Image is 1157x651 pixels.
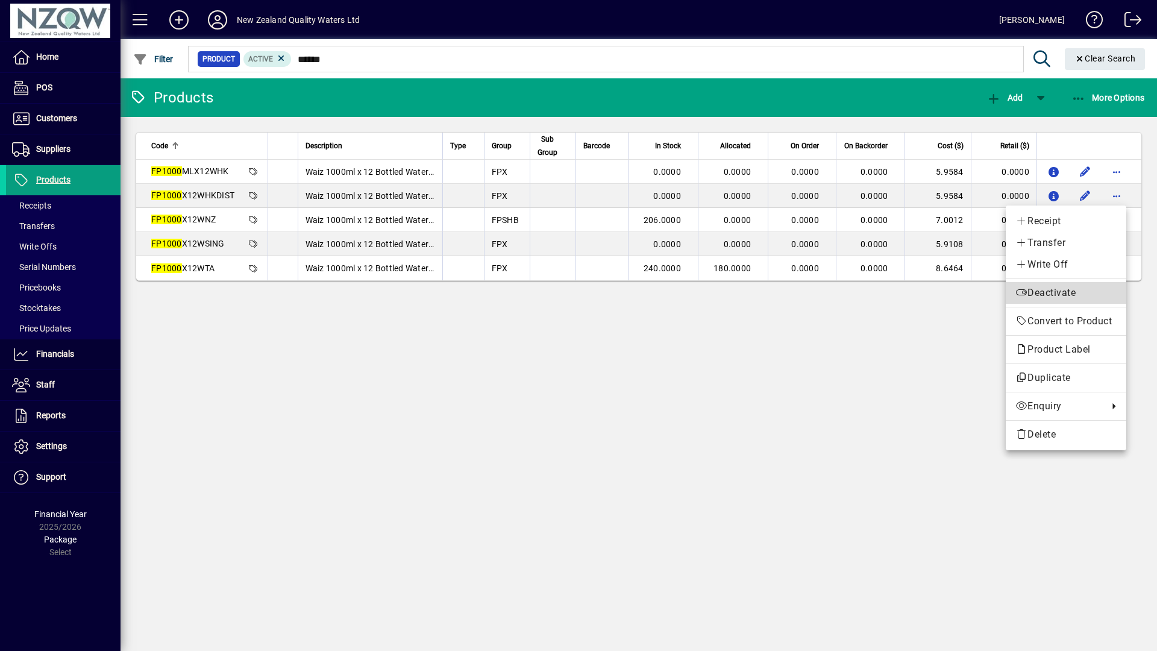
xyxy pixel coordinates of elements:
[1006,282,1126,304] button: Deactivate product
[1015,399,1102,414] span: Enquiry
[1015,257,1117,272] span: Write Off
[1015,286,1117,300] span: Deactivate
[1015,427,1117,442] span: Delete
[1015,314,1117,329] span: Convert to Product
[1015,344,1097,355] span: Product Label
[1015,236,1117,250] span: Transfer
[1015,214,1117,228] span: Receipt
[1015,371,1117,385] span: Duplicate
